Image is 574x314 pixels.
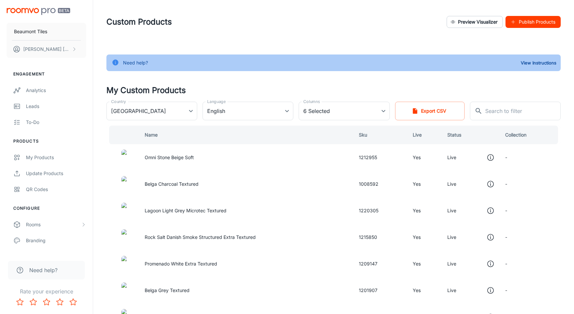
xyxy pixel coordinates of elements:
div: QR Codes [26,186,86,193]
td: Yes [407,224,442,251]
td: Yes [407,277,442,304]
th: Name [139,126,354,144]
td: 1008592 [354,171,407,197]
div: My Products [26,154,86,161]
button: Rate 5 star [67,295,80,309]
td: 1220305 [354,197,407,224]
button: Rate 1 star [13,295,27,309]
td: Belga Grey Textured [139,277,354,304]
button: Publish Products [505,16,561,28]
label: Language [207,99,226,104]
div: Live [447,233,495,241]
label: Country [111,99,126,104]
div: Rooms [26,221,81,228]
td: 1212955 [354,144,407,171]
div: English [203,102,293,120]
div: Live [447,286,495,294]
div: To-do [26,119,86,126]
div: [GEOGRAPHIC_DATA] [106,102,197,120]
div: Branding [26,237,86,244]
svg: This product is in the visualizer [487,260,495,268]
div: Live [447,260,495,268]
td: - [500,277,561,304]
td: Belga Charcoal Textured [139,171,354,197]
td: - [500,251,561,277]
div: Leads [26,103,86,110]
button: Beaumont Tiles [7,23,86,40]
button: Rate 4 star [53,295,67,309]
span: Need help? [29,266,58,274]
td: - [500,224,561,251]
th: Collection [500,126,561,144]
th: Sku [354,126,407,144]
svg: This product is in the visualizer [487,207,495,215]
div: Live [447,154,495,161]
button: Preview Visualizer [447,16,503,28]
svg: This product is in the visualizer [487,180,495,188]
button: Rate 2 star [27,295,40,309]
div: Update Products [26,170,86,177]
td: Yes [407,144,442,171]
td: Yes [407,197,442,224]
p: [PERSON_NAME] [PERSON_NAME] [23,46,70,53]
label: Columns [303,99,320,104]
td: Rock Salt Danish Smoke Structured Extra Textured [139,224,354,251]
td: - [500,197,561,224]
div: 6 Selected [299,102,389,120]
button: View Instructions [519,58,558,68]
p: Rate your experience [5,287,87,295]
div: Need help? [123,56,148,69]
img: Roomvo PRO Beta [7,8,70,15]
td: Omni Stone Beige Soft [139,144,354,171]
h1: Custom Products [106,16,172,28]
svg: This product is in the visualizer [487,154,495,161]
th: Status [442,126,500,144]
div: Analytics [26,87,86,94]
td: - [500,171,561,197]
button: [PERSON_NAME] [PERSON_NAME] [7,41,86,58]
input: Search to filter [485,102,561,120]
td: - [500,144,561,171]
div: Texts [26,253,86,260]
svg: This product is in the visualizer [487,233,495,241]
td: 1201907 [354,277,407,304]
td: 1215850 [354,224,407,251]
button: Export CSV [395,102,465,120]
button: Rate 3 star [40,295,53,309]
p: Beaumont Tiles [14,28,47,35]
td: Lagoon Light Grey Microtec Textured [139,197,354,224]
div: Live [447,180,495,188]
td: Promenado White Extra Textured [139,251,354,277]
td: Yes [407,251,442,277]
td: 1209147 [354,251,407,277]
h4: My Custom Products [106,84,561,96]
div: Live [447,207,495,215]
svg: This product is in the visualizer [487,286,495,294]
td: Yes [407,171,442,197]
th: Live [407,126,442,144]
